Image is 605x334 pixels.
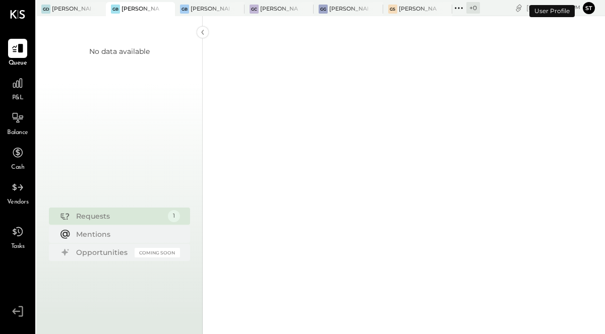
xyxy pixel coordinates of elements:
span: P&L [12,94,24,103]
div: [PERSON_NAME] Causeway [260,5,299,13]
div: User Profile [529,5,575,17]
div: GB [180,5,189,14]
div: GC [250,5,259,14]
div: GG [319,5,328,14]
div: + 0 [466,2,480,14]
div: [DATE] [526,3,580,13]
div: [PERSON_NAME] [GEOGRAPHIC_DATA] [329,5,368,13]
span: Vendors [7,198,29,207]
div: [PERSON_NAME] Seaport [399,5,438,13]
span: pm [572,4,580,11]
span: Queue [9,59,27,68]
a: Tasks [1,222,35,251]
span: Tasks [11,242,25,251]
a: Vendors [1,178,35,207]
div: Requests [76,211,163,221]
div: GD [41,5,50,14]
div: Coming Soon [135,248,180,257]
div: Opportunities [76,247,130,257]
a: Balance [1,108,35,138]
div: GS [388,5,397,14]
span: 8 : 03 [550,3,570,13]
div: No data available [89,46,150,56]
a: P&L [1,74,35,103]
span: Cash [11,163,24,172]
div: Mentions [76,229,175,239]
div: 1 [168,210,180,222]
button: st [583,2,595,14]
div: GB [111,5,120,14]
div: [PERSON_NAME] Downtown [52,5,91,13]
div: [PERSON_NAME] Back Bay [191,5,229,13]
span: Balance [7,128,28,138]
div: [PERSON_NAME] [GEOGRAPHIC_DATA] [122,5,160,13]
a: Queue [1,39,35,68]
a: Cash [1,143,35,172]
div: copy link [514,3,524,13]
